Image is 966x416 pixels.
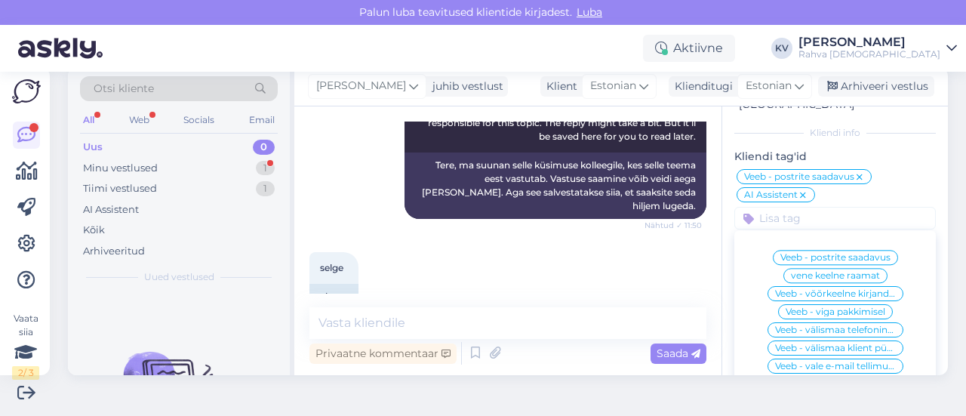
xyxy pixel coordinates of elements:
div: Email [246,110,278,130]
span: Veeb - postrite saadavus [780,253,891,262]
span: Estonian [746,78,792,94]
div: All [80,110,97,130]
img: Askly Logo [12,79,41,103]
div: Tiimi vestlused [83,181,157,196]
span: Veeb - viga pakkimisel [786,307,885,316]
div: Arhiveeri vestlus [818,76,934,97]
a: [PERSON_NAME]Rahva [DEMOGRAPHIC_DATA] [798,36,957,60]
div: Rahva [DEMOGRAPHIC_DATA] [798,48,940,60]
span: selge [320,262,343,273]
span: Veeb - postrite saadavus [744,172,854,181]
div: Vaata siia [12,312,39,380]
div: Klienditugi [669,79,733,94]
div: Web [126,110,152,130]
div: Privaatne kommentaar [309,344,457,364]
span: Nähtud ✓ 11:50 [645,220,702,231]
input: Lisa tag [734,207,936,230]
span: Saada [657,347,700,360]
div: juhib vestlust [426,79,503,94]
div: AI Assistent [83,202,139,217]
span: Uued vestlused [144,270,214,284]
span: Luba [572,5,607,19]
div: Aktiivne [643,35,735,62]
span: Veeb - vale e-mail tellimusel [775,362,896,371]
div: Socials [180,110,217,130]
span: Veeb - välismaa klient püsikliendiks [775,344,896,353]
div: clear [309,284,358,310]
span: [PERSON_NAME] [316,78,406,94]
div: 2 / 3 [12,366,39,380]
span: vene keelne raamat [791,271,880,280]
span: Hello, I am routing this question to the colleague who is responsible for this topic. The reply m... [428,103,698,142]
div: [PERSON_NAME] [798,36,940,48]
div: Kõik [83,223,105,238]
div: KV [771,38,792,59]
span: Veeb - võõrkeelne kirjandus [775,289,896,298]
div: 0 [253,140,275,155]
div: Tere, ma suunan selle küsimuse kolleegile, kes selle teema eest vastutab. Vastuse saamine võib ve... [405,153,706,219]
div: Arhiveeritud [83,244,145,259]
span: Estonian [590,78,636,94]
div: Uus [83,140,103,155]
p: Kliendi tag'id [734,149,936,165]
span: AI Assistent [744,190,798,199]
div: Kliendi info [734,126,936,140]
span: Veeb - välismaa telefoninumber [775,325,896,334]
div: Klient [540,79,577,94]
div: 1 [256,181,275,196]
div: 1 [256,161,275,176]
span: Otsi kliente [94,81,154,97]
div: Minu vestlused [83,161,158,176]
